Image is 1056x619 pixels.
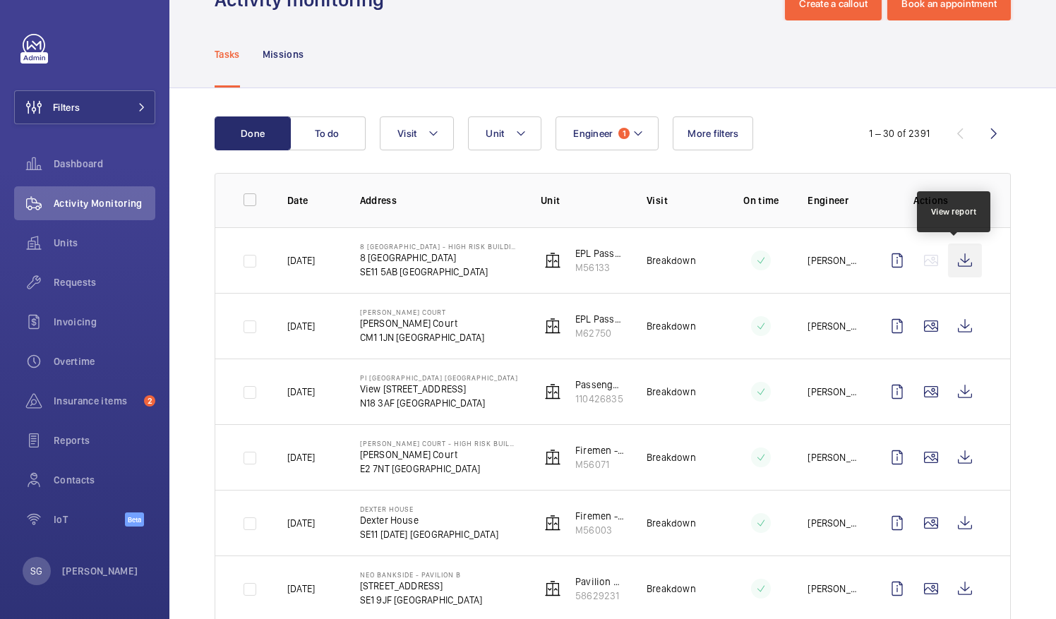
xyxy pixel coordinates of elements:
span: Requests [54,275,155,289]
p: 58629231 [575,589,624,603]
p: Breakdown [647,450,696,464]
p: View [STREET_ADDRESS] [360,382,518,396]
img: elevator.svg [544,515,561,531]
img: elevator.svg [544,318,561,335]
p: On time [737,193,785,208]
p: 8 [GEOGRAPHIC_DATA] - High Risk Building [360,242,519,251]
div: 1 – 30 of 2391 [869,126,930,140]
span: IoT [54,512,125,527]
p: Dexter House [360,513,498,527]
p: Visit [647,193,714,208]
p: SE1 9JF [GEOGRAPHIC_DATA] [360,593,483,607]
span: Invoicing [54,315,155,329]
p: [DATE] [287,450,315,464]
p: EPL Passenger Lift B771320 [575,312,624,326]
p: [DATE] [287,582,315,596]
img: elevator.svg [544,580,561,597]
p: M56071 [575,457,624,471]
span: Filters [53,100,80,114]
p: [STREET_ADDRESS] [360,579,483,593]
p: Date [287,193,337,208]
p: [PERSON_NAME] [808,516,858,530]
p: [PERSON_NAME] Court [360,316,485,330]
p: Dexter House [360,505,498,513]
p: M56003 [575,523,624,537]
p: CM1 1JN [GEOGRAPHIC_DATA] [360,330,485,344]
p: Neo Bankside - Pavilion B [360,570,483,579]
img: elevator.svg [544,449,561,466]
button: To do [289,116,366,150]
span: Activity Monitoring [54,196,155,210]
button: More filters [673,116,753,150]
button: Engineer1 [556,116,659,150]
span: 1 [618,128,630,139]
p: Breakdown [647,253,696,268]
p: Firemen - lift 2 LH side [575,443,624,457]
p: Pavilion B - L1 North FF - 299809012 [575,575,624,589]
button: Done [215,116,291,150]
p: Breakdown [647,319,696,333]
span: Reports [54,433,155,447]
p: EPL Passenger Lift [575,246,624,260]
img: elevator.svg [544,383,561,400]
p: [DATE] [287,385,315,399]
p: Passenger Lift Left hand [575,378,624,392]
p: N18 3AF [GEOGRAPHIC_DATA] [360,396,518,410]
p: 8 [GEOGRAPHIC_DATA] [360,251,519,265]
p: Tasks [215,47,240,61]
p: [DATE] [287,319,315,333]
p: [PERSON_NAME] [808,253,858,268]
button: Visit [380,116,454,150]
button: Filters [14,90,155,124]
span: Contacts [54,473,155,487]
span: More filters [688,128,738,139]
p: 110426835 [575,392,624,406]
p: Breakdown [647,385,696,399]
span: 2 [144,395,155,407]
p: [PERSON_NAME] Court [360,447,519,462]
p: SE11 5AB [GEOGRAPHIC_DATA] [360,265,519,279]
p: Breakdown [647,582,696,596]
p: [PERSON_NAME] [808,450,858,464]
div: View report [931,205,977,218]
p: [PERSON_NAME] Court [360,308,485,316]
p: PI [GEOGRAPHIC_DATA] [GEOGRAPHIC_DATA] [360,373,518,382]
p: [DATE] [287,516,315,530]
span: Overtime [54,354,155,368]
p: M62750 [575,326,624,340]
p: [DATE] [287,253,315,268]
p: Engineer [808,193,858,208]
span: Engineer [573,128,613,139]
p: Breakdown [647,516,696,530]
span: Dashboard [54,157,155,171]
p: Unit [541,193,624,208]
p: [PERSON_NAME] [808,582,858,596]
p: SG [30,564,42,578]
span: Visit [397,128,416,139]
span: Unit [486,128,504,139]
p: [PERSON_NAME] Court - High Risk Building [360,439,519,447]
p: [PERSON_NAME] [808,385,858,399]
p: M56133 [575,260,624,275]
img: elevator.svg [544,252,561,269]
p: Firemen - EPL Passenger Lift [575,509,624,523]
p: Actions [880,193,982,208]
p: [PERSON_NAME] [808,319,858,333]
p: [PERSON_NAME] [62,564,138,578]
p: Missions [263,47,304,61]
span: Units [54,236,155,250]
p: SE11 [DATE] [GEOGRAPHIC_DATA] [360,527,498,541]
p: E2 7NT [GEOGRAPHIC_DATA] [360,462,519,476]
p: Address [360,193,519,208]
span: Beta [125,512,144,527]
span: Insurance items [54,394,138,408]
button: Unit [468,116,541,150]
